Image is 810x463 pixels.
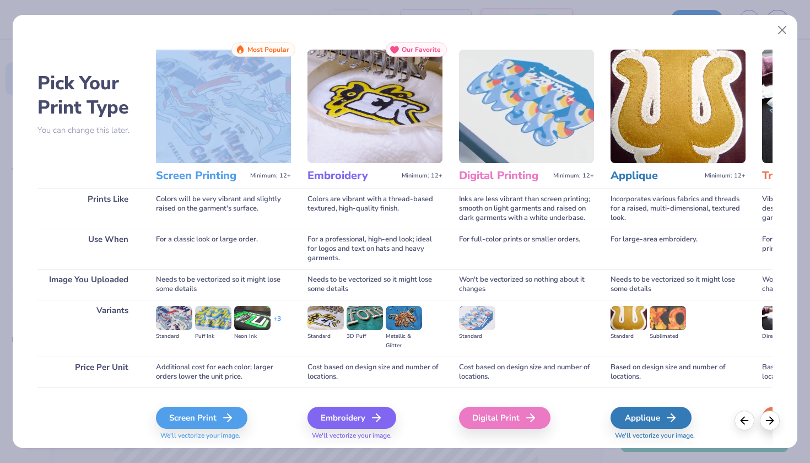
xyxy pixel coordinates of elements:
[307,306,344,330] img: Standard
[37,71,139,120] h2: Pick Your Print Type
[307,332,344,341] div: Standard
[307,169,397,183] h3: Embroidery
[156,431,291,440] span: We'll vectorize your image.
[156,229,291,269] div: For a classic look or large order.
[386,306,422,330] img: Metallic & Glitter
[611,431,746,440] span: We'll vectorize your image.
[37,189,139,229] div: Prints Like
[156,169,246,183] h3: Screen Printing
[156,357,291,387] div: Additional cost for each color; larger orders lower the unit price.
[459,357,594,387] div: Cost based on design size and number of locations.
[234,306,271,330] img: Neon Ink
[307,407,396,429] div: Embroidery
[250,172,291,180] span: Minimum: 12+
[37,229,139,269] div: Use When
[273,314,281,333] div: + 3
[611,306,647,330] img: Standard
[347,306,383,330] img: 3D Puff
[156,269,291,300] div: Needs to be vectorized so it might lose some details
[772,20,793,41] button: Close
[611,269,746,300] div: Needs to be vectorized so it might lose some details
[37,126,139,135] p: You can change this later.
[611,169,700,183] h3: Applique
[307,50,442,163] img: Embroidery
[611,407,692,429] div: Applique
[37,300,139,357] div: Variants
[37,357,139,387] div: Price Per Unit
[459,229,594,269] div: For full-color prints or smaller orders.
[459,169,549,183] h3: Digital Printing
[459,306,495,330] img: Standard
[402,172,442,180] span: Minimum: 12+
[762,306,798,330] img: Direct-to-film
[234,332,271,341] div: Neon Ink
[307,189,442,229] div: Colors are vibrant with a thread-based textured, high-quality finish.
[762,332,798,341] div: Direct-to-film
[156,332,192,341] div: Standard
[459,332,495,341] div: Standard
[650,332,686,341] div: Sublimated
[611,229,746,269] div: For large-area embroidery.
[459,407,550,429] div: Digital Print
[37,269,139,300] div: Image You Uploaded
[307,357,442,387] div: Cost based on design size and number of locations.
[195,332,231,341] div: Puff Ink
[459,269,594,300] div: Won't be vectorized so nothing about it changes
[650,306,686,330] img: Sublimated
[459,189,594,229] div: Inks are less vibrant than screen printing; smooth on light garments and raised on dark garments ...
[156,306,192,330] img: Standard
[386,332,422,351] div: Metallic & Glitter
[402,46,441,53] span: Our Favorite
[611,50,746,163] img: Applique
[307,229,442,269] div: For a professional, high-end look; ideal for logos and text on hats and heavy garments.
[611,332,647,341] div: Standard
[156,407,247,429] div: Screen Print
[307,431,442,440] span: We'll vectorize your image.
[247,46,289,53] span: Most Popular
[611,189,746,229] div: Incorporates various fabrics and threads for a raised, multi-dimensional, textured look.
[156,189,291,229] div: Colors will be very vibrant and slightly raised on the garment's surface.
[459,50,594,163] img: Digital Printing
[553,172,594,180] span: Minimum: 12+
[611,357,746,387] div: Based on design size and number of locations.
[705,172,746,180] span: Minimum: 12+
[307,269,442,300] div: Needs to be vectorized so it might lose some details
[347,332,383,341] div: 3D Puff
[156,50,291,163] img: Screen Printing
[195,306,231,330] img: Puff Ink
